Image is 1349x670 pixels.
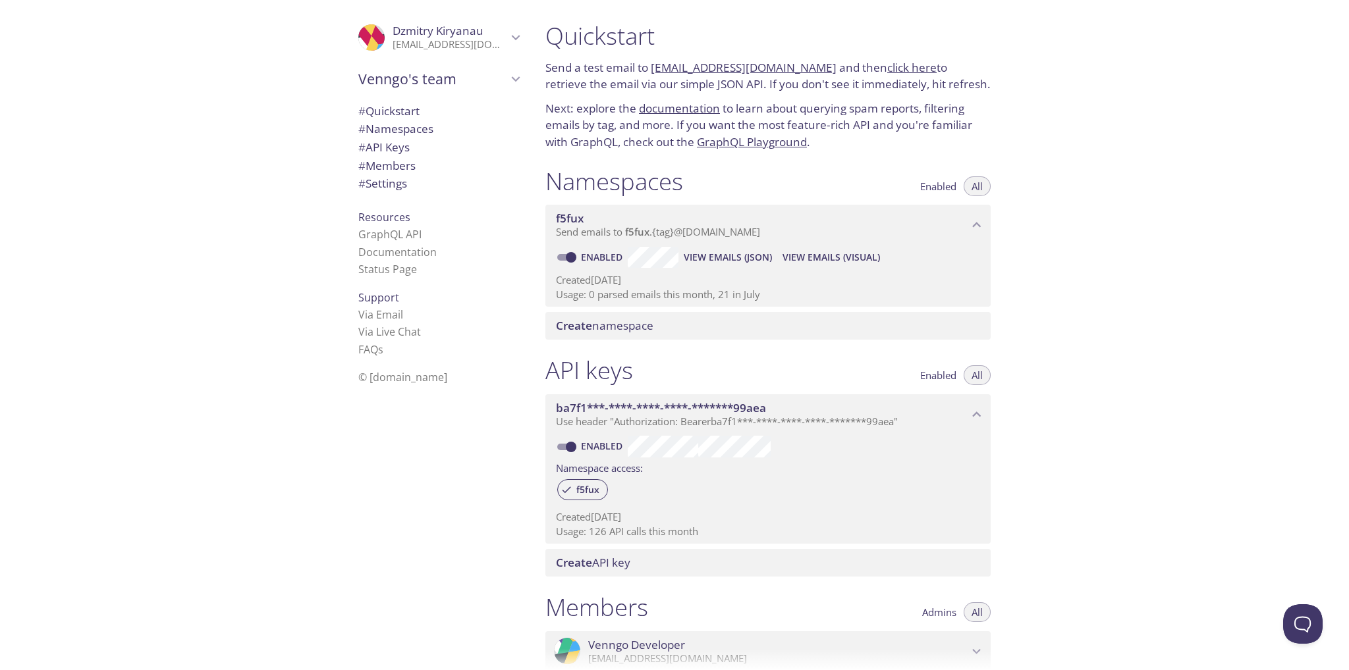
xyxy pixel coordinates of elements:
div: Create API Key [545,549,991,577]
a: documentation [639,101,720,116]
span: API Keys [358,140,410,155]
button: View Emails (Visual) [777,247,885,268]
a: GraphQL API [358,227,422,242]
a: Enabled [579,251,628,263]
span: Settings [358,176,407,191]
span: Support [358,290,399,305]
button: Admins [914,602,964,622]
span: © [DOMAIN_NAME] [358,370,447,384]
span: View Emails (Visual) [783,249,880,265]
a: click here [887,60,937,75]
p: Created [DATE] [556,273,980,287]
span: # [358,103,366,118]
span: Members [358,158,416,173]
span: Create [556,318,592,333]
a: [EMAIL_ADDRESS][DOMAIN_NAME] [651,60,837,75]
button: All [964,365,991,385]
span: namespace [556,318,653,333]
a: Status Page [358,262,417,276]
div: Create namespace [545,312,991,340]
span: Resources [358,210,410,224]
span: Namespaces [358,121,433,136]
a: GraphQL Playground [697,134,807,149]
span: API key [556,555,630,570]
div: f5fux namespace [545,205,991,245]
p: Send a test email to and then to retrieve the email via our simple JSON API. If you don't see it ... [545,59,991,93]
span: Venngo Developer [588,638,685,652]
h1: API keys [545,355,633,385]
h1: Quickstart [545,21,991,51]
a: FAQ [358,342,383,357]
h1: Members [545,592,648,622]
span: f5fux [625,225,649,238]
button: Enabled [912,365,964,385]
div: Dzmitry Kiryanau [348,16,530,59]
a: Enabled [579,440,628,452]
span: # [358,140,366,155]
span: # [358,158,366,173]
span: # [358,121,366,136]
a: Via Email [358,307,403,322]
span: Quickstart [358,103,420,118]
span: f5fux [568,484,607,496]
button: All [964,176,991,196]
div: Venngo's team [348,62,530,96]
span: Venngo's team [358,70,507,88]
div: Quickstart [348,102,530,120]
p: Usage: 0 parsed emails this month, 21 in July [556,288,980,301]
label: Namespace access: [556,457,643,477]
p: Usage: 126 API calls this month [556,525,980,538]
div: Team Settings [348,174,530,193]
span: f5fux [556,211,584,226]
a: Documentation [358,245,437,259]
p: Created [DATE] [556,510,980,524]
div: Namespaces [348,120,530,138]
button: All [964,602,991,622]
h1: Namespaces [545,167,683,196]
span: # [358,176,366,191]
span: s [378,342,383,357]
div: Members [348,157,530,175]
div: f5fux [557,479,608,500]
span: Dzmitry Kiryanau [393,23,483,38]
div: API Keys [348,138,530,157]
button: View Emails (JSON) [678,247,777,268]
span: Create [556,555,592,570]
span: View Emails (JSON) [684,249,772,265]
span: Send emails to . {tag} @[DOMAIN_NAME] [556,225,760,238]
button: Enabled [912,176,964,196]
p: Next: explore the to learn about querying spam reports, filtering emails by tag, and more. If you... [545,100,991,151]
p: [EMAIL_ADDRESS][DOMAIN_NAME] [393,38,507,51]
a: Via Live Chat [358,324,421,339]
iframe: Help Scout Beacon - Open [1283,604,1323,644]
